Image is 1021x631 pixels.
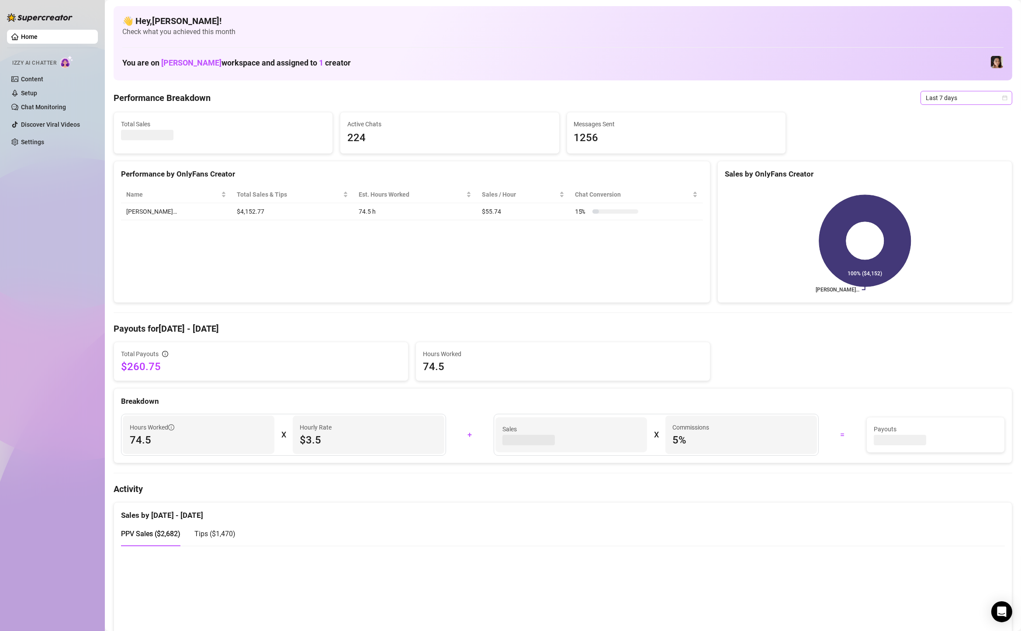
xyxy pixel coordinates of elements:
[574,130,779,146] span: 1256
[347,130,552,146] span: 224
[423,360,703,374] span: 74.5
[319,58,323,67] span: 1
[232,186,354,203] th: Total Sales & Tips
[654,428,658,442] div: X
[21,139,44,146] a: Settings
[926,91,1007,104] span: Last 7 days
[991,56,1003,68] img: Luna
[194,530,235,538] span: Tips ( $1,470 )
[237,190,342,199] span: Total Sales & Tips
[121,119,325,129] span: Total Sales
[359,190,464,199] div: Est. Hours Worked
[121,360,401,374] span: $260.75
[725,168,1005,180] div: Sales by OnlyFans Creator
[121,503,1005,521] div: Sales by [DATE] - [DATE]
[21,33,38,40] a: Home
[482,190,557,199] span: Sales / Hour
[824,428,861,442] div: =
[21,121,80,128] a: Discover Viral Videos
[477,186,570,203] th: Sales / Hour
[477,203,570,220] td: $55.74
[162,351,168,357] span: info-circle
[121,530,180,538] span: PPV Sales ( $2,682 )
[991,601,1012,622] div: Open Intercom Messenger
[130,423,174,432] span: Hours Worked
[353,203,477,220] td: 74.5 h
[122,15,1004,27] h4: 👋 Hey, [PERSON_NAME] !
[122,27,1004,37] span: Check what you achieved this month
[672,423,709,432] article: Commissions
[60,55,73,68] img: AI Chatter
[126,190,219,199] span: Name
[130,433,267,447] span: 74.5
[168,424,174,430] span: info-circle
[451,428,488,442] div: +
[300,423,332,432] article: Hourly Rate
[121,186,232,203] th: Name
[114,483,1012,495] h4: Activity
[575,207,589,216] span: 15 %
[114,92,211,104] h4: Performance Breakdown
[114,322,1012,335] h4: Payouts for [DATE] - [DATE]
[121,395,1005,407] div: Breakdown
[21,104,66,111] a: Chat Monitoring
[12,59,56,67] span: Izzy AI Chatter
[122,58,351,68] h1: You are on workspace and assigned to creator
[300,433,437,447] span: $3.5
[574,119,779,129] span: Messages Sent
[502,424,640,434] span: Sales
[672,433,810,447] span: 5 %
[874,424,997,434] span: Payouts
[423,349,703,359] span: Hours Worked
[21,76,43,83] a: Content
[816,287,859,293] text: [PERSON_NAME]…
[21,90,37,97] a: Setup
[121,168,703,180] div: Performance by OnlyFans Creator
[281,428,286,442] div: X
[121,349,159,359] span: Total Payouts
[121,203,232,220] td: [PERSON_NAME]…
[347,119,552,129] span: Active Chats
[575,190,691,199] span: Chat Conversion
[232,203,354,220] td: $4,152.77
[7,13,73,22] img: logo-BBDzfeDw.svg
[1002,95,1007,101] span: calendar
[570,186,703,203] th: Chat Conversion
[161,58,222,67] span: [PERSON_NAME]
